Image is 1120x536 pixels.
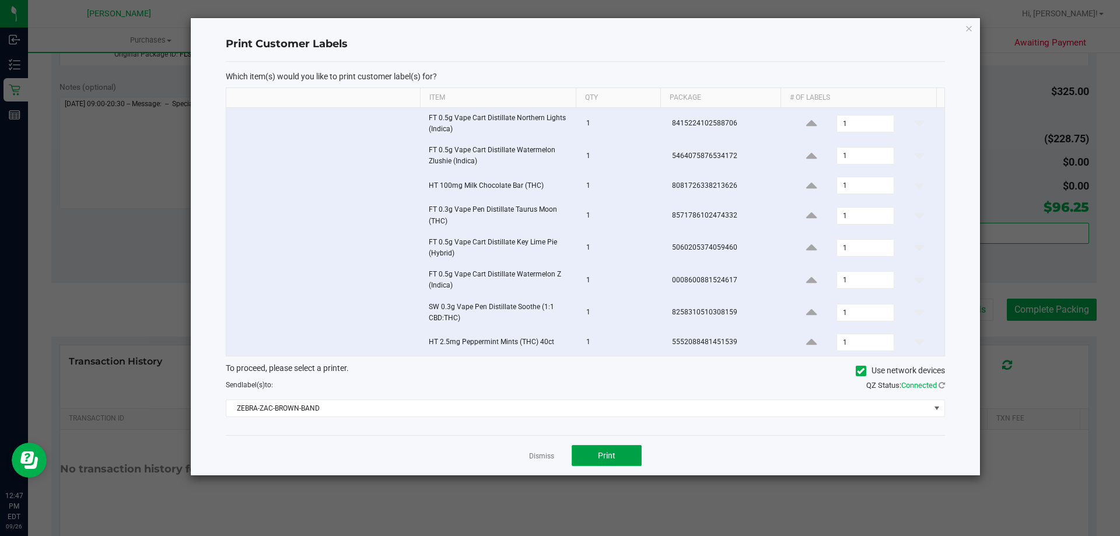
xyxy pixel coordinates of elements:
td: SW 0.3g Vape Pen Distillate Soothe (1:1 CBD:THC) [422,297,579,329]
td: HT 100mg Milk Chocolate Bar (THC) [422,172,579,199]
th: Qty [576,88,660,108]
span: Connected [901,381,937,390]
td: 5060205374059460 [665,232,787,264]
p: Which item(s) would you like to print customer label(s) for? [226,71,945,82]
label: Use network devices [856,365,945,377]
span: Print [598,451,615,460]
th: # of labels [780,88,936,108]
td: FT 0.5g Vape Cart Distillate Watermelon Zlushie (Indica) [422,140,579,172]
td: FT 0.3g Vape Pen Distillate Taurus Moon (THC) [422,199,579,232]
td: FT 0.5g Vape Cart Distillate Northern Lights (Indica) [422,108,579,140]
div: To proceed, please select a printer. [217,362,954,380]
td: 0008600881524617 [665,264,787,296]
td: 1 [579,199,665,232]
th: Package [660,88,780,108]
td: 1 [579,232,665,264]
td: 8081726338213626 [665,172,787,199]
td: 5464075876534172 [665,140,787,172]
th: Item [420,88,576,108]
h4: Print Customer Labels [226,37,945,52]
td: FT 0.5g Vape Cart Distillate Watermelon Z (Indica) [422,264,579,296]
span: ZEBRA-ZAC-BROWN-BAND [226,400,930,416]
td: HT 2.5mg Peppermint Mints (THC) 40ct [422,329,579,356]
td: FT 0.5g Vape Cart Distillate Key Lime Pie (Hybrid) [422,232,579,264]
td: 1 [579,140,665,172]
td: 1 [579,172,665,199]
td: 8258310510308159 [665,297,787,329]
td: 1 [579,297,665,329]
td: 1 [579,329,665,356]
td: 8571786102474332 [665,199,787,232]
a: Dismiss [529,451,554,461]
td: 5552088481451539 [665,329,787,356]
button: Print [572,445,642,466]
td: 1 [579,108,665,140]
td: 1 [579,264,665,296]
span: QZ Status: [866,381,945,390]
iframe: Resource center [12,443,47,478]
td: 8415224102588706 [665,108,787,140]
span: Send to: [226,381,273,389]
span: label(s) [242,381,265,389]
